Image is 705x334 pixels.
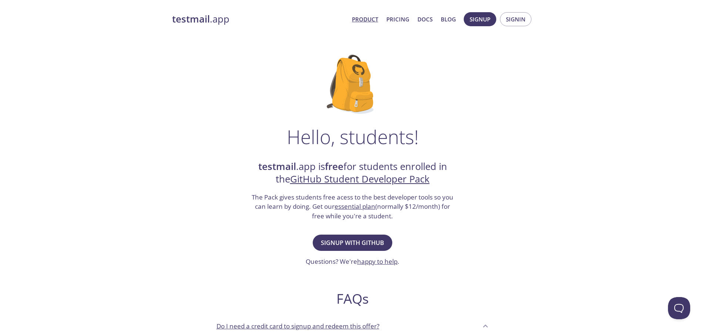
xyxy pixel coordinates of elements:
h3: The Pack gives students free acess to the best developer tools so you can learn by doing. Get our... [251,192,454,221]
a: Blog [441,14,456,24]
span: Signup with GitHub [321,238,384,248]
h1: Hello, students! [287,126,419,148]
a: Product [352,14,378,24]
span: Signin [506,14,526,24]
strong: free [325,160,343,173]
a: essential plan [335,202,375,211]
button: Signup [464,12,496,26]
a: Docs [417,14,433,24]
button: Signin [500,12,531,26]
h2: FAQs [211,290,495,307]
strong: testmail [172,13,210,25]
h2: .app is for students enrolled in the [251,160,454,186]
span: Signup [470,14,490,24]
a: happy to help [357,257,397,266]
strong: testmail [258,160,296,173]
iframe: Help Scout Beacon - Open [668,297,690,319]
img: github-student-backpack.png [327,55,378,114]
a: Pricing [386,14,409,24]
button: Signup with GitHub [313,235,392,251]
a: testmail.app [172,13,346,25]
p: Do I need a credit card to signup and redeem this offer? [216,321,379,331]
a: GitHub Student Developer Pack [290,173,430,185]
h3: Questions? We're . [306,257,399,266]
